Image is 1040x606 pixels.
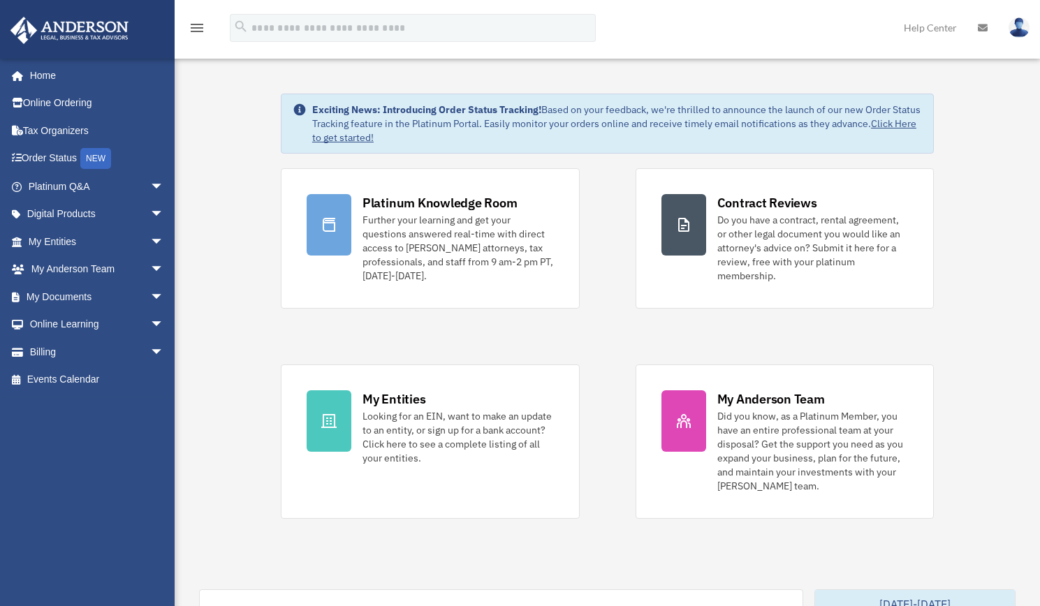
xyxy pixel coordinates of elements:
a: My Documentsarrow_drop_down [10,283,185,311]
a: menu [189,24,205,36]
a: Platinum Q&Aarrow_drop_down [10,172,185,200]
a: Digital Productsarrow_drop_down [10,200,185,228]
div: Contract Reviews [717,194,817,212]
a: Home [10,61,178,89]
span: arrow_drop_down [150,200,178,229]
a: My Anderson Team Did you know, as a Platinum Member, you have an entire professional team at your... [636,364,935,519]
a: Online Ordering [10,89,185,117]
span: arrow_drop_down [150,256,178,284]
img: Anderson Advisors Platinum Portal [6,17,133,44]
a: Contract Reviews Do you have a contract, rental agreement, or other legal document you would like... [636,168,935,309]
span: arrow_drop_down [150,283,178,311]
a: Order StatusNEW [10,145,185,173]
a: Events Calendar [10,366,185,394]
div: My Anderson Team [717,390,825,408]
div: Do you have a contract, rental agreement, or other legal document you would like an attorney's ad... [717,213,909,283]
div: My Entities [362,390,425,408]
a: Online Learningarrow_drop_down [10,311,185,339]
a: Tax Organizers [10,117,185,145]
a: Platinum Knowledge Room Further your learning and get your questions answered real-time with dire... [281,168,580,309]
span: arrow_drop_down [150,228,178,256]
i: search [233,19,249,34]
span: arrow_drop_down [150,172,178,201]
div: Based on your feedback, we're thrilled to announce the launch of our new Order Status Tracking fe... [312,103,922,145]
div: Further your learning and get your questions answered real-time with direct access to [PERSON_NAM... [362,213,554,283]
div: Did you know, as a Platinum Member, you have an entire professional team at your disposal? Get th... [717,409,909,493]
a: Click Here to get started! [312,117,916,144]
div: Platinum Knowledge Room [362,194,518,212]
a: My Entities Looking for an EIN, want to make an update to an entity, or sign up for a bank accoun... [281,364,580,519]
a: Billingarrow_drop_down [10,338,185,366]
a: My Entitiesarrow_drop_down [10,228,185,256]
span: arrow_drop_down [150,338,178,367]
a: My Anderson Teamarrow_drop_down [10,256,185,283]
div: Looking for an EIN, want to make an update to an entity, or sign up for a bank account? Click her... [362,409,554,465]
strong: Exciting News: Introducing Order Status Tracking! [312,103,541,116]
div: NEW [80,148,111,169]
span: arrow_drop_down [150,311,178,339]
img: User Pic [1009,17,1030,38]
i: menu [189,20,205,36]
